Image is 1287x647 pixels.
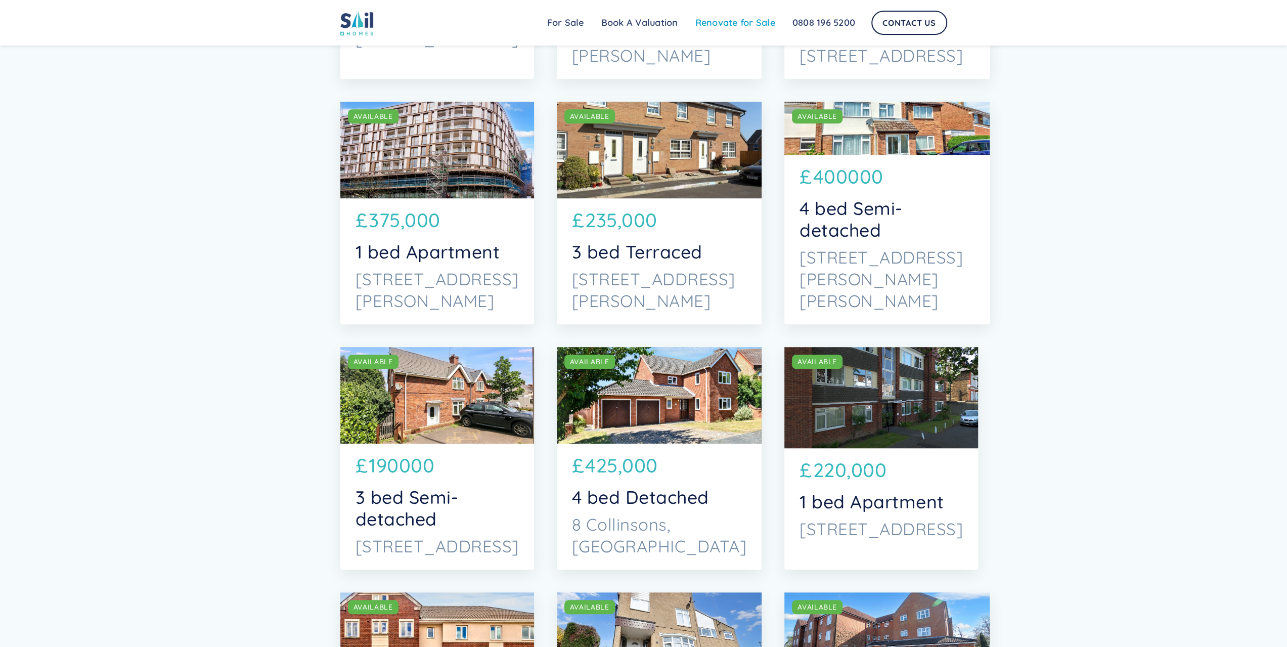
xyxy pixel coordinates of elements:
[585,206,657,235] p: 235,000
[800,456,812,485] p: £
[800,518,963,540] p: [STREET_ADDRESS]
[353,602,393,612] div: AVAILABLE
[353,357,393,367] div: AVAILABLE
[593,13,687,33] a: Book A Valuation
[585,451,658,480] p: 425,000
[784,347,978,570] a: AVAILABLE£220,0001 bed Apartment[STREET_ADDRESS]
[356,535,519,557] p: [STREET_ADDRESS]
[784,102,990,324] a: AVAILABLE£4000004 bed Semi-detached[STREET_ADDRESS][PERSON_NAME][PERSON_NAME]
[797,602,837,612] div: AVAILABLE
[356,206,368,235] p: £
[570,357,609,367] div: AVAILABLE
[800,198,974,241] p: 4 bed Semi-detached
[356,268,519,312] p: [STREET_ADDRESS][PERSON_NAME]
[340,347,534,570] a: AVAILABLE£1900003 bed Semi-detached[STREET_ADDRESS]
[572,241,747,263] p: 3 bed Terraced
[800,162,812,191] p: £
[797,357,837,367] div: AVAILABLE
[570,602,609,612] div: AVAILABLE
[353,111,393,121] div: AVAILABLE
[369,206,440,235] p: 375,000
[539,13,593,33] a: For Sale
[356,451,368,480] p: £
[813,162,883,191] p: 400000
[570,111,609,121] div: AVAILABLE
[572,206,585,235] p: £
[687,13,784,33] a: Renovate for Sale
[557,102,762,324] a: AVAILABLE£235,0003 bed Terraced[STREET_ADDRESS][PERSON_NAME]
[340,102,534,324] a: AVAILABLE£375,0001 bed Apartment[STREET_ADDRESS][PERSON_NAME]
[557,347,762,570] a: AVAILABLE£425,0004 bed Detached8 Collinsons, [GEOGRAPHIC_DATA]
[871,11,947,35] a: Contact Us
[800,246,974,312] p: [STREET_ADDRESS][PERSON_NAME][PERSON_NAME]
[800,45,974,66] p: [STREET_ADDRESS]
[797,111,837,121] div: AVAILABLE
[340,10,374,35] img: sail home logo colored
[572,513,747,557] p: 8 Collinsons, [GEOGRAPHIC_DATA]
[572,268,747,312] p: [STREET_ADDRESS][PERSON_NAME]
[356,487,519,530] p: 3 bed Semi-detached
[356,241,519,263] p: 1 bed Apartment
[813,456,887,485] p: 220,000
[800,491,963,513] p: 1 bed Apartment
[572,487,747,508] p: 4 bed Detached
[369,451,434,480] p: 190000
[784,13,864,33] a: 0808 196 5200
[572,451,585,480] p: £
